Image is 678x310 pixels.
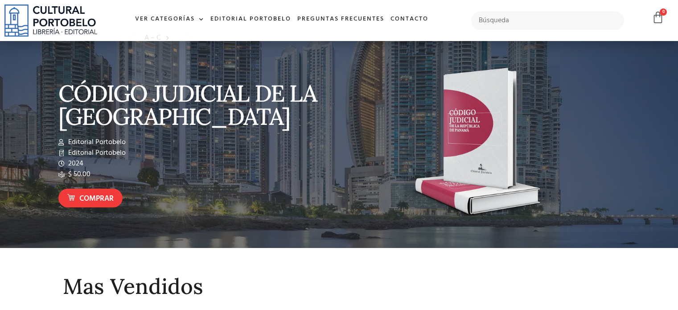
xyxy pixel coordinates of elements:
a: E – L [132,65,190,83]
ul: Ver Categorías [132,29,190,102]
p: CÓDIGO JUDICIAL DE LA [GEOGRAPHIC_DATA] [58,82,335,128]
input: Búsqueda [471,11,624,30]
span: Editorial Portobelo [66,137,126,148]
a: D [132,47,190,65]
a: Editorial Portobelo [207,10,294,29]
a: 0 [652,11,664,24]
a: A – C [132,29,190,47]
a: Preguntas frecuentes [294,10,387,29]
a: Comprar [58,189,123,208]
span: Comprar [79,193,114,205]
span: Editorial Portobelo [66,148,126,158]
span: 0 [660,8,667,16]
span: 2024 [66,158,83,169]
a: M – S [132,83,190,100]
span: $ 50.00 [66,169,90,180]
h2: Mas Vendidos [63,275,616,298]
a: Ver Categorías [132,10,207,29]
a: Contacto [387,10,431,29]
